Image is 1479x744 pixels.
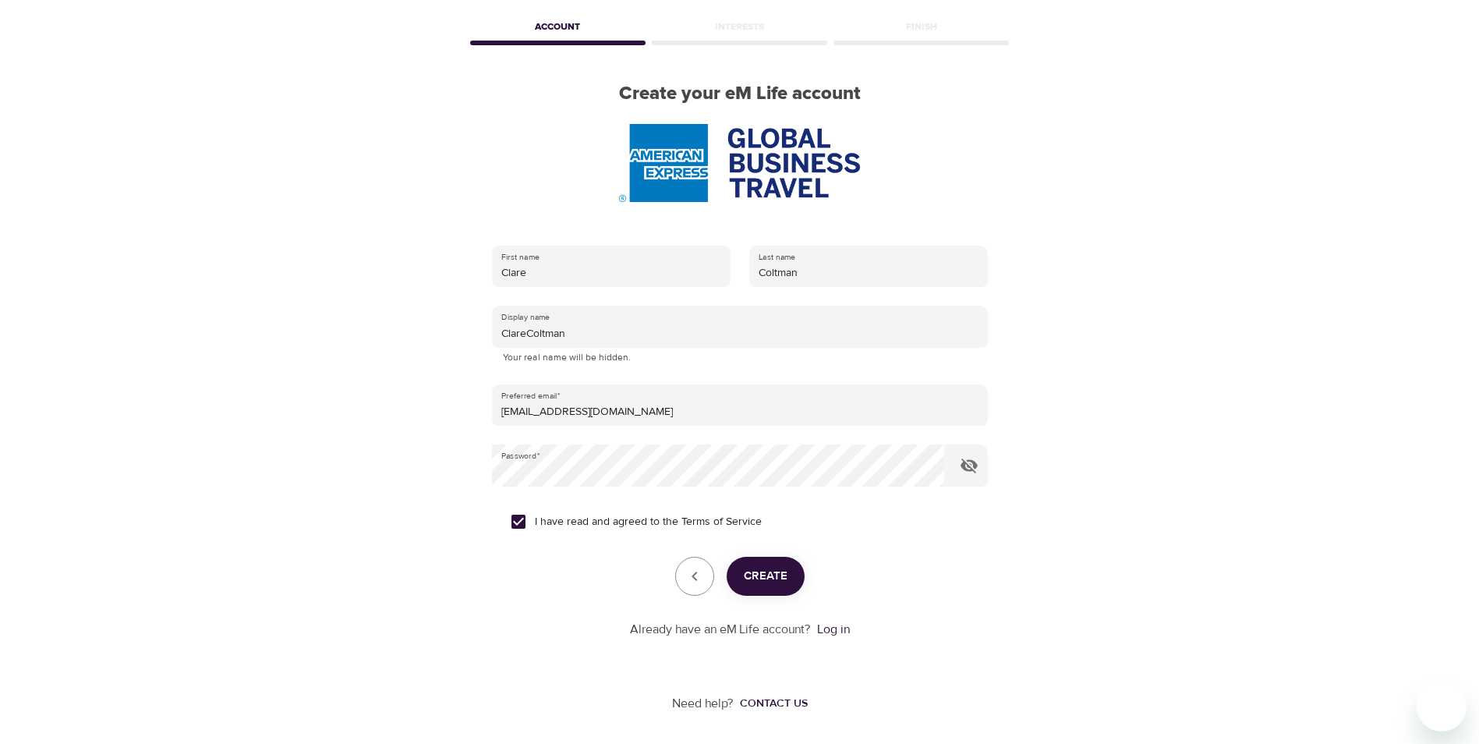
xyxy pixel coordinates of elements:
[467,83,1013,105] h2: Create your eM Life account
[630,621,811,639] p: Already have an eM Life account?
[727,557,805,596] button: Create
[619,124,859,202] img: AmEx%20GBT%20logo.png
[672,695,734,713] p: Need help?
[681,514,762,530] a: Terms of Service
[734,696,808,711] a: Contact us
[1417,682,1467,732] iframe: Button to launch messaging window
[740,696,808,711] div: Contact us
[744,566,787,586] span: Create
[817,622,850,637] a: Log in
[535,514,762,530] span: I have read and agreed to the
[503,350,977,366] p: Your real name will be hidden.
